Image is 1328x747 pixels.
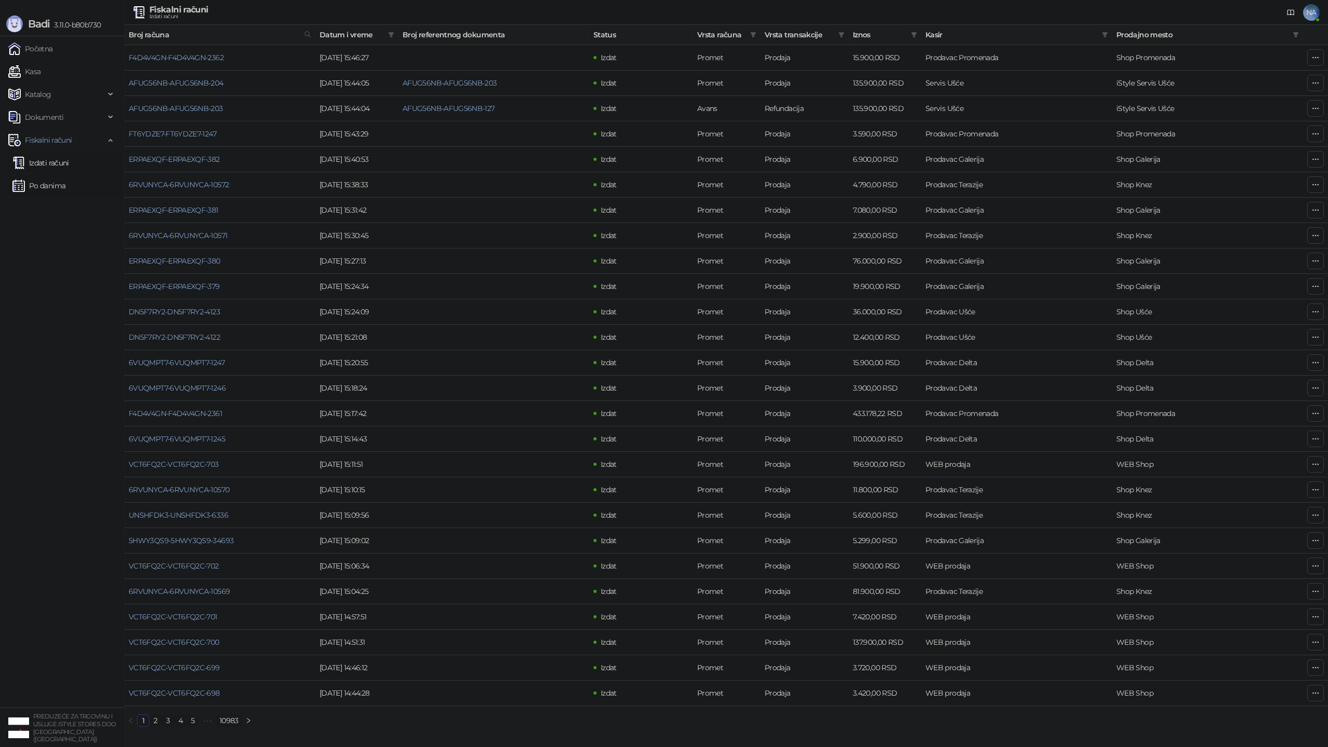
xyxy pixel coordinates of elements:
td: Promet [693,376,760,401]
td: WEB prodaja [921,681,1112,706]
td: Prodaja [760,528,849,554]
td: Servis Ušće [921,71,1112,96]
td: Shop Ušće [1112,299,1303,325]
span: filter [838,32,845,38]
span: Vrsta računa [697,29,746,40]
a: DN5F7RY2-DN5F7RY2-4123 [129,307,220,316]
td: Prodaja [760,71,849,96]
td: Prodaja [760,477,849,503]
td: Promet [693,681,760,706]
td: Prodaja [760,630,849,655]
div: Izdati računi [149,14,208,19]
td: FT6YDZE7-FT6YDZE7-1247 [125,121,315,147]
td: WEB prodaja [921,655,1112,681]
td: WEB Shop [1112,630,1303,655]
td: 3.900,00 RSD [849,376,921,401]
td: 15.900,00 RSD [849,350,921,376]
td: Promet [693,426,760,452]
td: 6RVUNYCA-6RVUNYCA-10571 [125,223,315,248]
td: VCT6FQ2C-VCT6FQ2C-698 [125,681,315,706]
td: [DATE] 15:24:34 [315,274,398,299]
td: Promet [693,477,760,503]
td: Prodavac Promenada [921,45,1112,71]
td: 6VUQMPT7-6VUQMPT7-1245 [125,426,315,452]
li: Sledećih 5 Strana [199,714,216,727]
span: left [128,717,134,724]
td: Promet [693,198,760,223]
td: Prodaja [760,45,849,71]
td: Shop Delta [1112,376,1303,401]
td: Promet [693,71,760,96]
th: Kasir [921,25,1112,45]
td: Shop Knez [1112,477,1303,503]
a: ERPAEXQF-ERPAEXQF-380 [129,256,220,266]
span: Izdat [601,536,617,545]
a: 1 [137,715,149,726]
a: F4D4V4GN-F4D4V4GN-2362 [129,53,224,62]
td: [DATE] 15:18:24 [315,376,398,401]
td: [DATE] 15:44:05 [315,71,398,96]
button: right [242,714,255,727]
span: Broj računa [129,29,300,40]
td: [DATE] 15:31:42 [315,198,398,223]
td: Promet [693,147,760,172]
td: Prodavac Promenada [921,121,1112,147]
td: ERPAEXQF-ERPAEXQF-382 [125,147,315,172]
span: Izdat [601,78,617,88]
td: Promet [693,579,760,604]
td: Prodavac Terazije [921,503,1112,528]
span: Izdat [601,409,617,418]
td: WEB prodaja [921,630,1112,655]
td: Promet [693,325,760,350]
td: DN5F7RY2-DN5F7RY2-4122 [125,325,315,350]
a: F4D4V4GN-F4D4V4GN-2361 [129,409,222,418]
span: filter [1102,32,1108,38]
td: Prodaja [760,325,849,350]
span: Izdat [601,383,617,393]
td: ERPAEXQF-ERPAEXQF-379 [125,274,315,299]
td: 19.900,00 RSD [849,274,921,299]
a: 5HWY3QS9-5HWY3QS9-34693 [129,536,233,545]
td: Promet [693,248,760,274]
td: Prodaja [760,681,849,706]
a: 6VUQMPT7-6VUQMPT7-1246 [129,383,226,393]
span: Prodajno mesto [1116,29,1289,40]
a: 4 [175,715,186,726]
td: Shop Delta [1112,426,1303,452]
a: Izdati računi [12,153,69,173]
td: 135.900,00 RSD [849,96,921,121]
li: Prethodna strana [125,714,137,727]
td: Prodavac Terazije [921,172,1112,198]
td: Promet [693,630,760,655]
td: Prodavac Terazije [921,477,1112,503]
td: Promet [693,452,760,477]
span: Izdat [601,434,617,444]
td: [DATE] 14:51:31 [315,630,398,655]
td: 135.900,00 RSD [849,71,921,96]
a: Kasa [8,61,40,82]
td: Avans [693,96,760,121]
td: iStyle Servis Ušće [1112,71,1303,96]
span: ••• [199,714,216,727]
td: [DATE] 15:11:51 [315,452,398,477]
td: AFUG56NB-AFUG56NB-203 [125,96,315,121]
a: Po danima [12,175,65,196]
td: 7.080,00 RSD [849,198,921,223]
td: [DATE] 15:04:25 [315,579,398,604]
a: AFUG56NB-AFUG56NB-127 [403,104,495,113]
span: filter [386,27,396,43]
td: WEB prodaja [921,554,1112,579]
td: Prodaja [760,604,849,630]
td: Shop Galerija [1112,248,1303,274]
span: Izdat [601,307,617,316]
td: Prodavac Galerija [921,528,1112,554]
span: Izdat [601,104,617,113]
td: [DATE] 15:09:56 [315,503,398,528]
td: 76.000,00 RSD [849,248,921,274]
td: VCT6FQ2C-VCT6FQ2C-699 [125,655,315,681]
td: 3.590,00 RSD [849,121,921,147]
td: Prodavac Ušće [921,299,1112,325]
span: filter [388,32,394,38]
td: 5HWY3QS9-5HWY3QS9-34693 [125,528,315,554]
td: Servis Ušće [921,96,1112,121]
